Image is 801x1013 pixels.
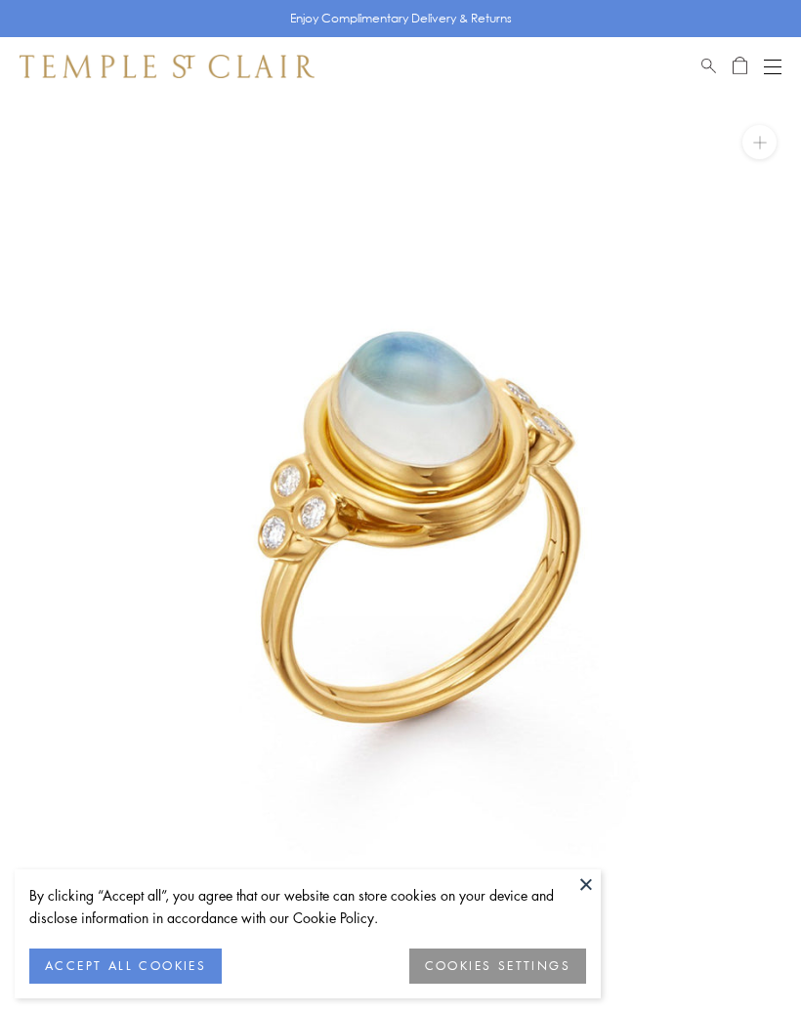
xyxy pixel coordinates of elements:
iframe: Gorgias live chat messenger [703,921,781,993]
img: R14110-BM8V [29,96,801,867]
a: Open Shopping Bag [733,55,747,78]
button: COOKIES SETTINGS [409,949,586,984]
button: Open navigation [764,55,781,78]
p: Enjoy Complimentary Delivery & Returns [290,9,512,28]
img: Temple St. Clair [20,55,315,78]
div: By clicking “Accept all”, you agree that our website can store cookies on your device and disclos... [29,884,586,929]
button: ACCEPT ALL COOKIES [29,949,222,984]
a: Search [701,55,716,78]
